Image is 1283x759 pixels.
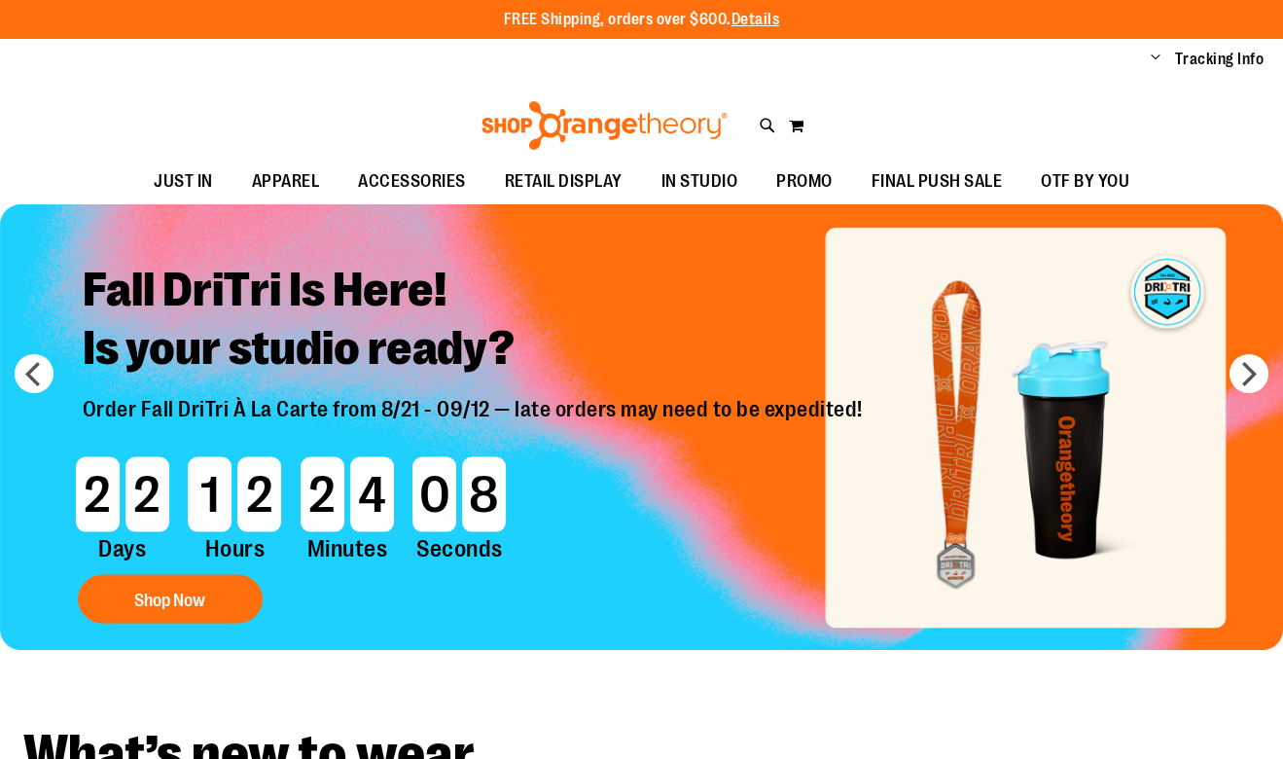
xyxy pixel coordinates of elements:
span: ACCESSORIES [358,160,466,203]
button: Shop Now [78,575,263,624]
span: 8 [462,456,506,531]
a: RETAIL DISPLAY [485,160,642,204]
p: FREE Shipping, orders over $600. [504,9,780,31]
span: Days [73,531,172,564]
span: 2 [125,456,169,531]
button: next [1230,354,1268,393]
a: FINAL PUSH SALE [852,160,1022,204]
button: Account menu [1151,50,1160,69]
span: OTF BY YOU [1041,160,1129,203]
span: Seconds [410,531,509,564]
span: 2 [237,456,281,531]
span: APPAREL [252,160,320,203]
span: RETAIL DISPLAY [505,160,623,203]
p: Order Fall DriTri À La Carte from 8/21 - 09/12 — late orders may need to be expedited! [68,397,882,447]
h2: Fall DriTri Is Here! Is your studio ready? [68,246,882,397]
a: OTF BY YOU [1021,160,1149,204]
button: prev [15,354,53,393]
a: ACCESSORIES [339,160,485,204]
img: Shop Orangetheory [479,101,731,150]
a: PROMO [757,160,852,204]
a: IN STUDIO [642,160,758,204]
span: 4 [350,456,394,531]
span: Hours [185,531,284,564]
span: Minutes [298,531,397,564]
span: 2 [76,456,120,531]
a: APPAREL [232,160,339,204]
span: FINAL PUSH SALE [872,160,1003,203]
span: 2 [301,456,344,531]
span: JUST IN [154,160,213,203]
a: Tracking Info [1175,49,1265,70]
span: 1 [188,456,232,531]
a: JUST IN [134,160,232,204]
span: 0 [412,456,456,531]
span: IN STUDIO [661,160,738,203]
a: Details [731,11,780,28]
span: PROMO [776,160,833,203]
